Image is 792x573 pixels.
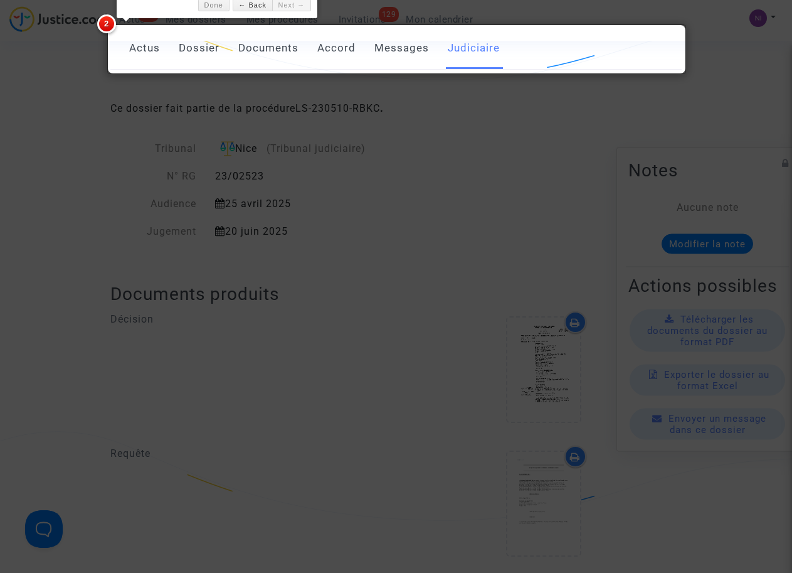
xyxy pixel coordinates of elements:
a: Actus [129,28,160,69]
span: 2 [97,14,116,33]
a: Dossier [179,28,219,69]
a: Documents [238,28,298,69]
a: Messages [374,28,429,69]
a: Accord [317,28,356,69]
a: Judiciaire [448,28,500,69]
